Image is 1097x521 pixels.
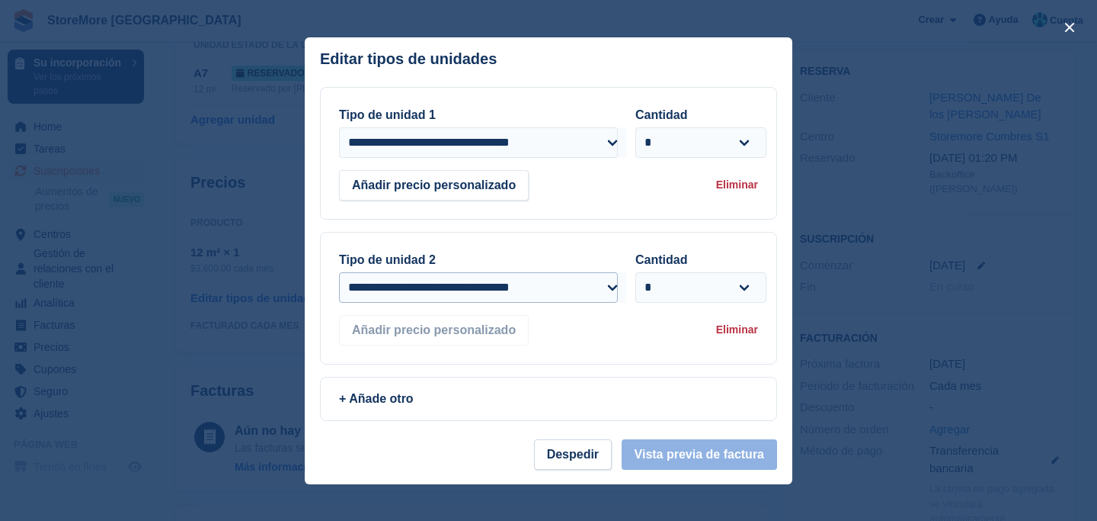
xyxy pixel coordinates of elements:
[320,50,497,68] p: Editar tipos de unidades
[622,439,777,470] button: Vista previa de factura
[635,253,687,266] label: Cantidad
[339,253,436,266] label: Tipo de unidad 2
[1057,15,1082,40] button: close
[320,377,777,421] a: + Añade otro
[339,315,529,346] button: Añadir precio personalizado
[339,108,436,121] label: Tipo de unidad 1
[339,390,758,408] div: + Añade otro
[635,108,687,121] label: Cantidad
[716,177,758,193] div: Eliminar
[716,322,758,338] div: Eliminar
[339,170,529,201] button: Añadir precio personalizado
[534,439,612,470] button: Despedir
